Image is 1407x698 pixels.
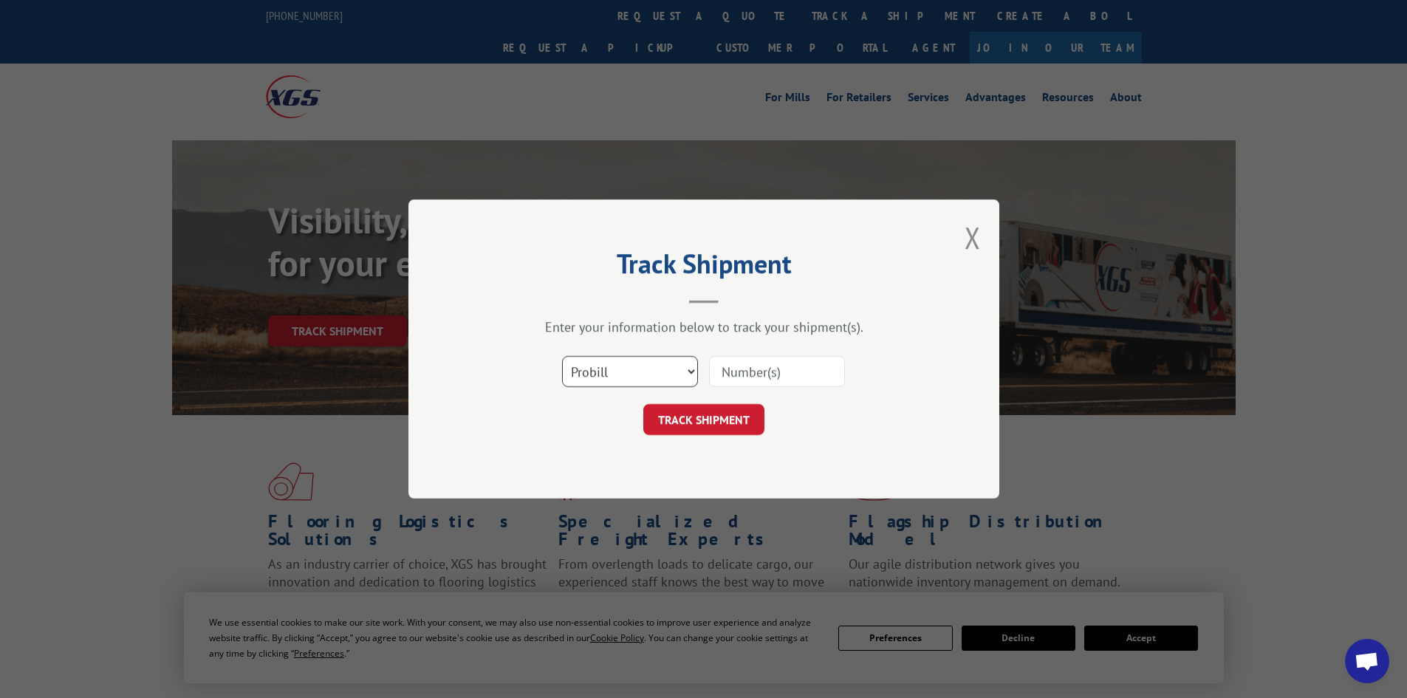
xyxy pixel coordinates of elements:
div: Enter your information below to track your shipment(s). [482,318,925,335]
input: Number(s) [709,356,845,387]
button: Close modal [965,218,981,257]
h2: Track Shipment [482,253,925,281]
div: Open chat [1345,639,1389,683]
button: TRACK SHIPMENT [643,404,764,435]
